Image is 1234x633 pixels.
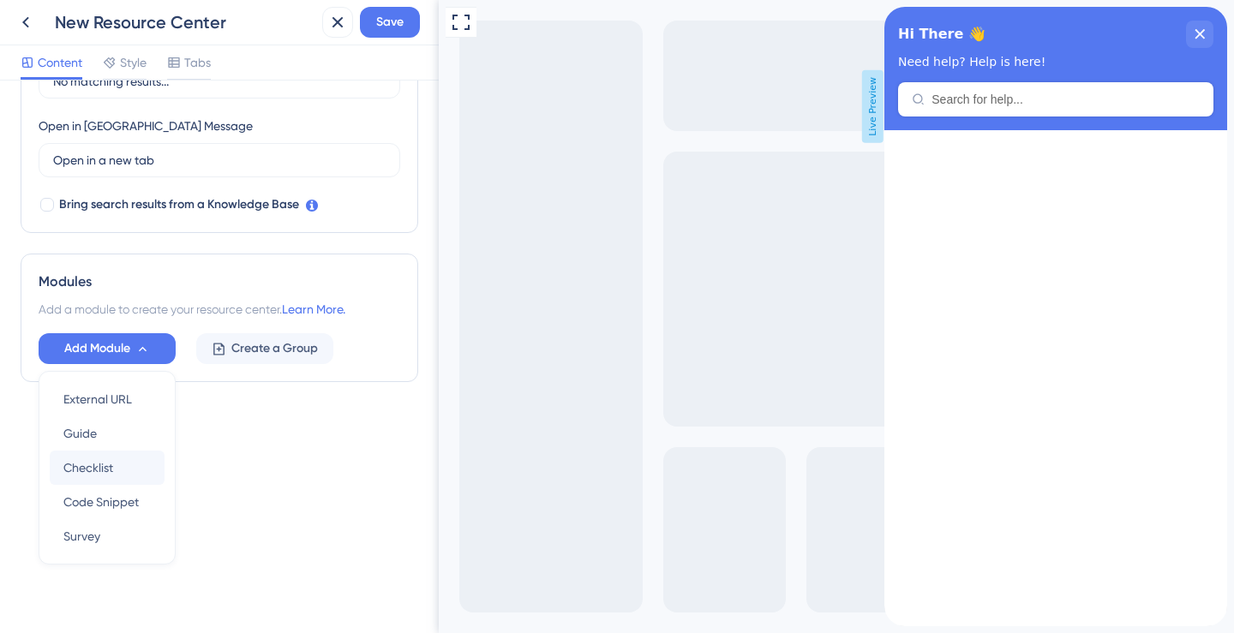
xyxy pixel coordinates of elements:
span: Bring search results from a Knowledge Base [59,194,299,215]
span: Style [120,52,147,73]
button: Save [360,7,420,38]
button: Checklist [50,451,165,485]
span: Add a module to create your resource center. [39,302,282,316]
div: 3 [98,9,104,22]
div: close resource center [302,14,329,41]
span: Add Module [64,338,130,359]
span: Live Preview [423,70,445,143]
input: Open in a new tab [53,151,386,170]
span: Hi There 👋 [14,15,101,40]
span: Get Started [11,4,87,25]
input: Search for help... [47,86,315,99]
button: Survey [50,519,165,553]
button: External URL [50,382,165,416]
span: Guide [63,423,97,444]
span: Code Snippet [63,492,139,512]
button: Add Module [39,333,176,364]
span: Need help? Help is here! [14,48,161,62]
span: Tabs [184,52,211,73]
span: Survey [63,526,100,546]
span: Save [376,12,404,33]
span: Create a Group [231,338,318,359]
input: No matching results... [53,72,386,91]
span: Checklist [63,457,113,478]
div: Modules [39,272,400,292]
button: Guide [50,416,165,451]
a: Learn More. [282,302,345,316]
span: External URL [63,389,132,409]
button: Code Snippet [50,485,165,519]
button: Create a Group [196,333,333,364]
div: Open in [GEOGRAPHIC_DATA] Message [39,116,253,136]
span: Content [38,52,82,73]
div: New Resource Center [55,10,315,34]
